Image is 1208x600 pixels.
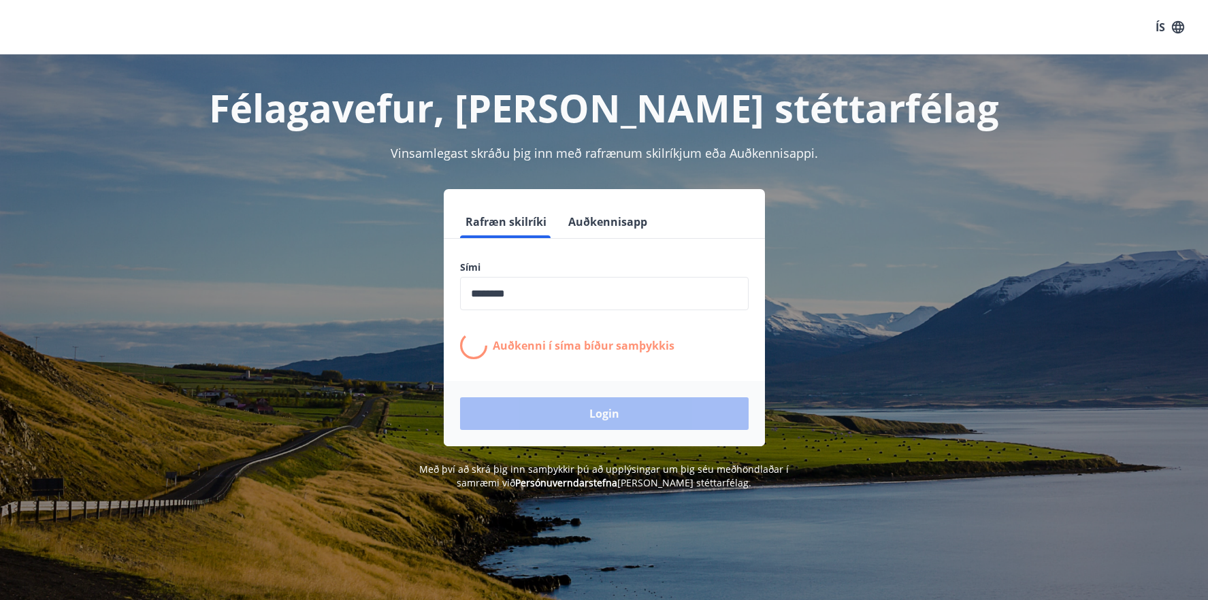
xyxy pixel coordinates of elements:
label: Sími [460,261,749,274]
a: Persónuverndarstefna [515,476,617,489]
span: Með því að skrá þig inn samþykkir þú að upplýsingar um þig séu meðhöndlaðar í samræmi við [PERSON... [419,463,789,489]
button: Rafræn skilríki [460,205,552,238]
h1: Félagavefur, [PERSON_NAME] stéttarfélag [131,82,1078,133]
button: Auðkennisapp [563,205,653,238]
p: Auðkenni í síma bíður samþykkis [493,338,674,353]
span: Vinsamlegast skráðu þig inn með rafrænum skilríkjum eða Auðkennisappi. [391,145,818,161]
button: ÍS [1148,15,1192,39]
